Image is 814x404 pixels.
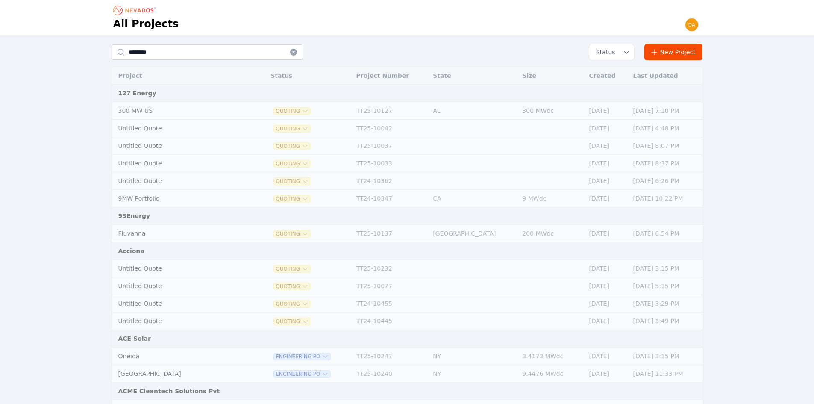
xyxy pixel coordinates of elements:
[112,295,703,313] tr: Untitled QuoteQuotingTT24-10455[DATE][DATE] 3:29 PM
[644,44,703,60] a: New Project
[112,172,703,190] tr: Untitled QuoteQuotingTT24-10362[DATE][DATE] 6:26 PM
[629,348,703,365] td: [DATE] 3:15 PM
[112,120,703,137] tr: Untitled QuoteQuotingTT25-10042[DATE][DATE] 4:48 PM
[352,137,429,155] td: TT25-10037
[629,313,703,330] td: [DATE] 3:49 PM
[274,125,310,132] button: Quoting
[112,348,245,365] td: Oneida
[112,155,703,172] tr: Untitled QuoteQuotingTT25-10033[DATE][DATE] 8:37 PM
[518,67,585,85] th: Size
[112,137,245,155] td: Untitled Quote
[429,67,518,85] th: State
[352,260,429,277] td: TT25-10232
[112,190,703,207] tr: 9MW PortfolioQuotingTT24-10347CA9 MWdc[DATE][DATE] 10:22 PM
[629,365,703,383] td: [DATE] 11:33 PM
[274,353,330,360] button: Engineering PO
[112,207,703,225] td: 93Energy
[112,172,245,190] td: Untitled Quote
[585,365,629,383] td: [DATE]
[352,120,429,137] td: TT25-10042
[274,143,310,150] button: Quoting
[629,260,703,277] td: [DATE] 3:15 PM
[274,195,310,202] button: Quoting
[352,155,429,172] td: TT25-10033
[629,67,703,85] th: Last Updated
[274,108,310,115] button: Quoting
[112,365,245,383] td: [GEOGRAPHIC_DATA]
[112,85,703,102] td: 127 Energy
[518,225,585,242] td: 200 MWdc
[629,120,703,137] td: [DATE] 4:48 PM
[518,348,585,365] td: 3.4173 MWdc
[585,102,629,120] td: [DATE]
[112,277,703,295] tr: Untitled QuoteQuotingTT25-10077[DATE][DATE] 5:15 PM
[352,172,429,190] td: TT24-10362
[112,277,245,295] td: Untitled Quote
[585,225,629,242] td: [DATE]
[112,313,703,330] tr: Untitled QuoteQuotingTT24-10445[DATE][DATE] 3:49 PM
[429,190,518,207] td: CA
[112,190,245,207] td: 9MW Portfolio
[585,260,629,277] td: [DATE]
[585,120,629,137] td: [DATE]
[112,295,245,313] td: Untitled Quote
[274,230,310,237] button: Quoting
[585,348,629,365] td: [DATE]
[352,277,429,295] td: TT25-10077
[112,102,245,120] td: 300 MW US
[274,265,310,272] button: Quoting
[629,137,703,155] td: [DATE] 8:07 PM
[629,172,703,190] td: [DATE] 6:26 PM
[352,348,429,365] td: TT25-10247
[112,260,703,277] tr: Untitled QuoteQuotingTT25-10232[DATE][DATE] 3:15 PM
[112,365,703,383] tr: [GEOGRAPHIC_DATA]Engineering POTT25-10240NY9.4476 MWdc[DATE][DATE] 11:33 PM
[274,371,330,377] button: Engineering PO
[518,190,585,207] td: 9 MWdc
[629,155,703,172] td: [DATE] 8:37 PM
[429,348,518,365] td: NY
[113,17,179,31] h1: All Projects
[589,44,634,60] button: Status
[274,283,310,290] span: Quoting
[585,295,629,313] td: [DATE]
[352,67,429,85] th: Project Number
[629,190,703,207] td: [DATE] 10:22 PM
[112,383,703,400] td: ACME Cleantech Solutions Pvt
[112,120,245,137] td: Untitled Quote
[352,365,429,383] td: TT25-10240
[585,172,629,190] td: [DATE]
[593,48,615,56] span: Status
[629,102,703,120] td: [DATE] 7:10 PM
[429,102,518,120] td: AL
[585,190,629,207] td: [DATE]
[274,301,310,307] button: Quoting
[112,330,703,348] td: ACE Solar
[585,137,629,155] td: [DATE]
[112,102,703,120] tr: 300 MW USQuotingTT25-10127AL300 MWdc[DATE][DATE] 7:10 PM
[274,160,310,167] button: Quoting
[629,295,703,313] td: [DATE] 3:29 PM
[585,155,629,172] td: [DATE]
[112,242,703,260] td: Acciona
[429,365,518,383] td: NY
[352,225,429,242] td: TT25-10137
[112,260,245,277] td: Untitled Quote
[112,313,245,330] td: Untitled Quote
[429,225,518,242] td: [GEOGRAPHIC_DATA]
[112,225,703,242] tr: FluvannaQuotingTT25-10137[GEOGRAPHIC_DATA]200 MWdc[DATE][DATE] 6:54 PM
[352,190,429,207] td: TT24-10347
[518,365,585,383] td: 9.4476 MWdc
[112,348,703,365] tr: OneidaEngineering POTT25-10247NY3.4173 MWdc[DATE][DATE] 3:15 PM
[518,102,585,120] td: 300 MWdc
[274,178,310,185] button: Quoting
[685,18,699,32] img: daniel@nevados.solar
